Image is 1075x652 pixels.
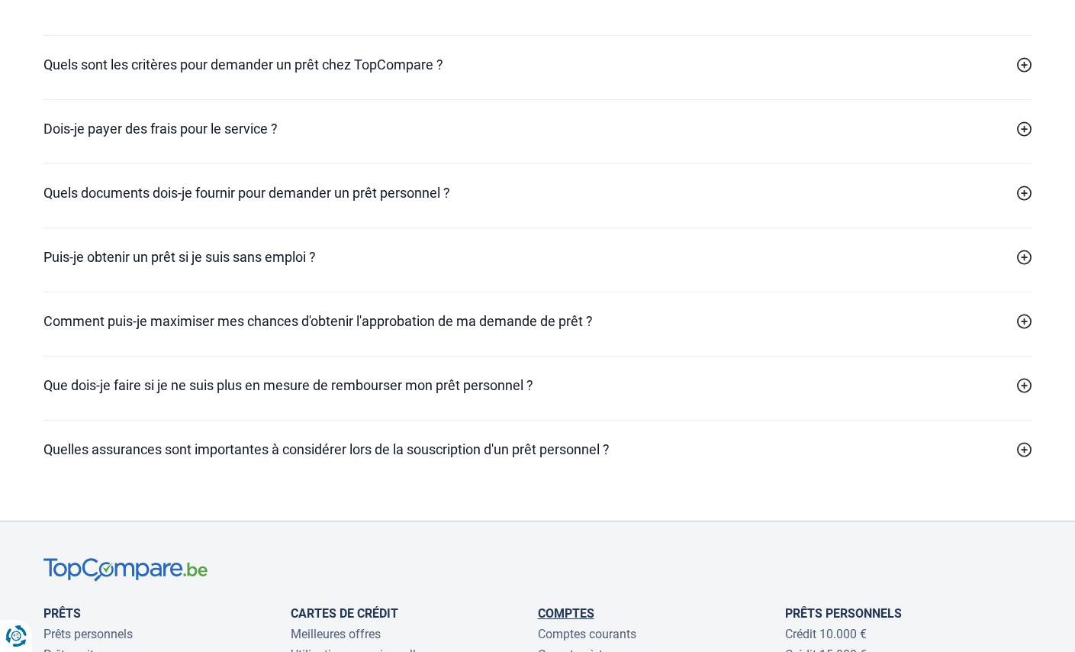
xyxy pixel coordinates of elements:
[43,182,450,203] h2: Quels documents dois-je fournir pour demander un prêt personnel ?
[43,606,81,621] a: Prêts
[43,311,593,331] h2: Comment puis-je maximiser mes chances d'obtenir l'approbation de ma demande de prêt ?
[43,182,1032,203] a: Quels documents dois-je fournir pour demander un prêt personnel ?
[43,375,533,395] h2: Que dois-je faire si je ne suis plus en mesure de rembourser mon prêt personnel ?
[43,627,133,641] a: Prêts personnels
[291,606,398,621] a: Cartes de Crédit
[785,606,902,621] a: Prêts personnels
[785,627,867,641] a: Crédit 10.000 €
[291,627,381,641] a: Meilleures offres
[43,439,610,460] h2: Quelles assurances sont importantes à considérer lors de la souscription d'un prêt personnel ?
[538,606,594,621] a: Comptes
[43,118,1032,139] a: Dois-je payer des frais pour le service ?
[43,118,278,139] h2: Dois-je payer des frais pour le service ?
[43,558,208,582] img: TopCompare
[43,311,1032,331] a: Comment puis-je maximiser mes chances d'obtenir l'approbation de ma demande de prêt ?
[43,247,1032,267] a: Puis-je obtenir un prêt si je suis sans emploi ?
[43,439,1032,460] a: Quelles assurances sont importantes à considérer lors de la souscription d'un prêt personnel ?
[43,247,316,267] h2: Puis-je obtenir un prêt si je suis sans emploi ?
[43,54,443,75] h2: Quels sont les critères pour demander un prêt chez TopCompare ?
[43,54,1032,75] a: Quels sont les critères pour demander un prêt chez TopCompare ?
[538,627,636,641] a: Comptes courants
[43,375,1032,395] a: Que dois-je faire si je ne suis plus en mesure de rembourser mon prêt personnel ?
